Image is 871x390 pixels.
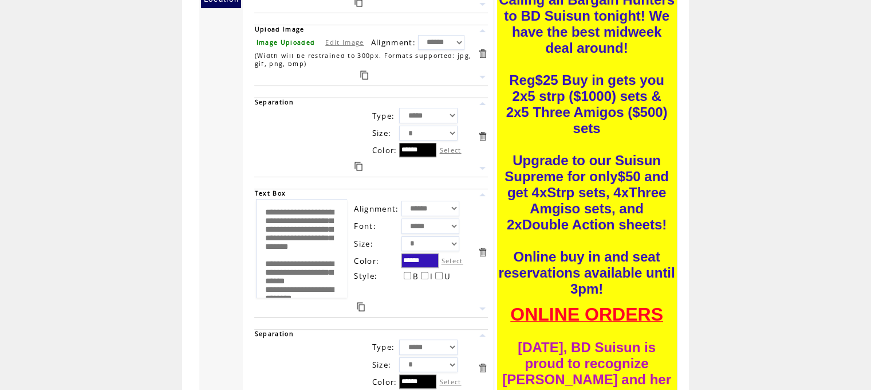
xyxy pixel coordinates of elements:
a: Duplicate this item [360,71,368,80]
span: Upload Image [254,25,304,33]
span: (Width will be restrained to 300px. Formats supported: jpg, gif, png, bmp) [254,52,471,68]
a: Delete this item [477,362,488,373]
a: Move this item up [477,25,488,36]
a: Delete this item [477,48,488,59]
span: Text Box [254,189,286,197]
span: U [444,271,451,282]
a: Edit Image [325,38,364,46]
a: Duplicate this item [357,302,365,311]
label: Select [442,256,463,265]
a: ONLINE ORDERS [510,318,663,321]
span: Size: [354,239,373,249]
span: Color: [354,256,379,266]
span: I [430,271,433,282]
span: Alignment: [371,37,415,48]
a: Move this item up [477,189,488,200]
span: Color: [372,145,397,155]
span: Size: [372,128,391,138]
a: Move this item up [477,98,488,109]
font: ONLINE ORDERS [510,304,663,325]
span: Type: [372,111,395,121]
a: Delete this item [477,247,488,258]
span: Color: [372,377,397,387]
span: Separation [254,330,293,338]
label: Select [439,146,461,154]
span: Style: [354,271,377,281]
span: Alignment: [354,204,399,214]
span: Type: [372,342,395,352]
a: Move this item down [477,72,488,83]
span: Image Uploaded [256,38,315,46]
span: Size: [372,360,391,370]
span: Font: [354,221,376,231]
a: Duplicate this item [354,162,362,171]
label: Select [439,377,461,386]
a: Move this item down [477,163,488,174]
a: Delete this item [477,131,488,142]
span: Separation [254,98,293,106]
span: B [413,271,419,282]
a: Move this item up [477,330,488,341]
a: Move this item down [477,303,488,314]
